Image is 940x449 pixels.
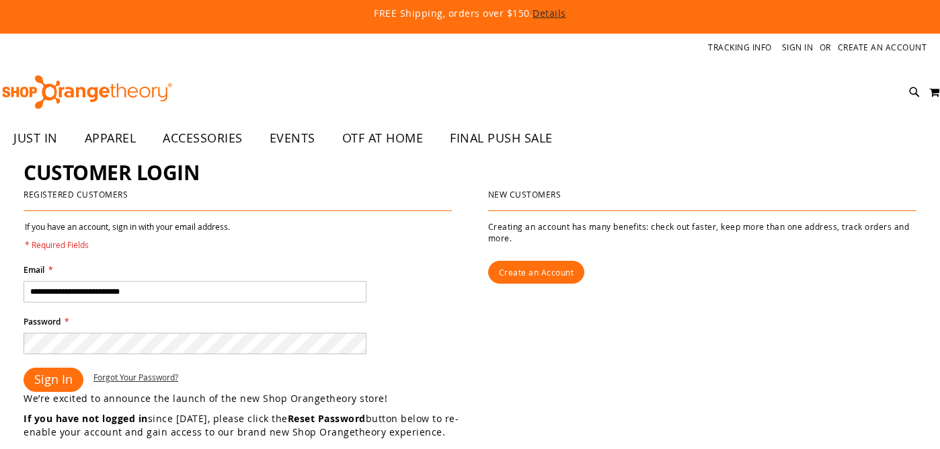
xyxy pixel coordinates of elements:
span: FINAL PUSH SALE [450,123,553,153]
span: Password [24,316,61,327]
p: We’re excited to announce the launch of the new Shop Orangetheory store! [24,392,470,405]
span: ACCESSORIES [163,123,243,153]
span: Sign In [34,371,73,387]
a: ACCESSORIES [149,123,256,154]
a: EVENTS [256,123,329,154]
span: OTF AT HOME [342,123,424,153]
span: Customer Login [24,159,199,186]
span: APPAREL [85,123,136,153]
button: Sign In [24,368,83,392]
a: FINAL PUSH SALE [436,123,566,154]
legend: If you have an account, sign in with your email address. [24,221,231,251]
span: EVENTS [270,123,315,153]
span: Email [24,264,44,276]
span: * Required Fields [25,239,230,251]
a: Create an Account [838,42,927,53]
a: Create an Account [488,261,585,284]
a: OTF AT HOME [329,123,437,154]
p: Creating an account has many benefits: check out faster, keep more than one address, track orders... [488,221,916,244]
p: since [DATE], please click the button below to re-enable your account and gain access to our bran... [24,412,470,439]
span: JUST IN [13,123,58,153]
a: Sign In [782,42,814,53]
strong: Registered Customers [24,189,128,200]
strong: Reset Password [288,412,366,425]
a: Details [533,7,566,19]
strong: New Customers [488,189,561,200]
a: Tracking Info [708,42,772,53]
a: APPAREL [71,123,150,154]
a: Forgot Your Password? [93,372,178,383]
strong: If you have not logged in [24,412,148,425]
span: Create an Account [499,267,574,278]
p: FREE Shipping, orders over $150. [67,7,873,20]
